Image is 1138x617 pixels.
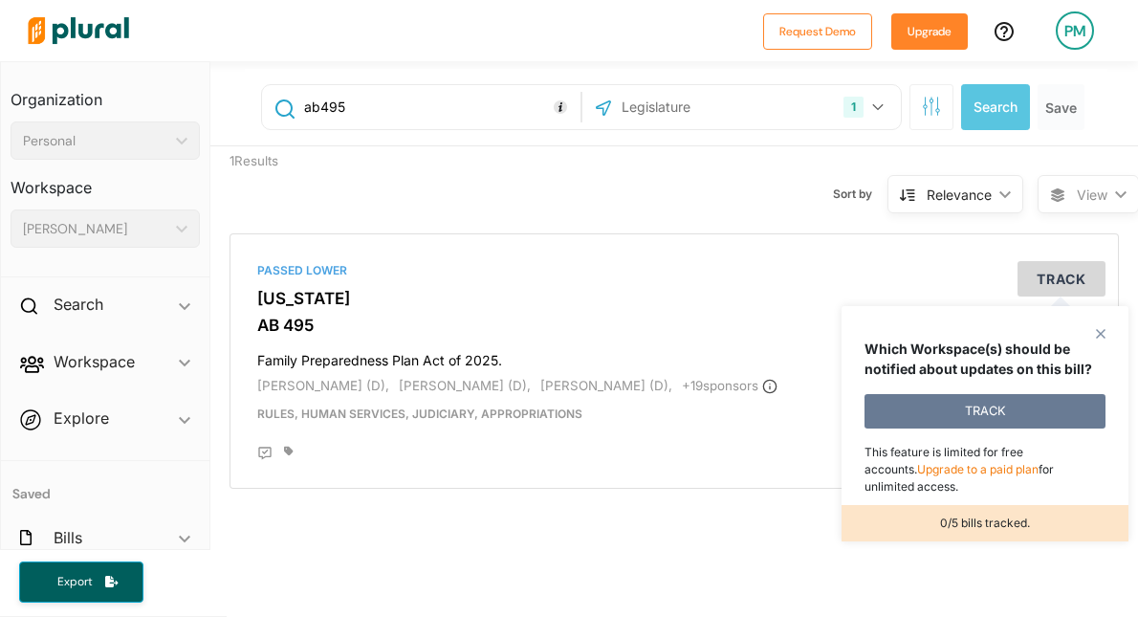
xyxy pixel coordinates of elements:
[864,394,1105,429] button: TRACK
[23,219,168,239] div: [PERSON_NAME]
[1077,185,1107,205] span: View
[399,378,531,393] span: [PERSON_NAME] (D),
[23,131,168,151] div: Personal
[1040,4,1109,57] a: PM
[11,72,200,114] h3: Organization
[819,406,1106,440] div: Latest Action: [DATE]
[1038,84,1084,130] button: Save
[54,527,82,548] h2: Bills
[257,407,582,421] span: Rules, Human Services, Judiciary, Appropriations
[257,378,389,393] span: [PERSON_NAME] (D),
[302,89,576,125] input: Enter keywords, bill # or legislator name
[257,343,1091,369] h4: Family Preparedness Plan Act of 2025.
[11,160,200,202] h3: Workspace
[922,97,941,113] span: Search Filters
[257,316,1091,335] h3: AB 495
[540,378,672,393] span: [PERSON_NAME] (D),
[1056,11,1094,50] div: PM
[843,97,864,118] div: 1
[891,21,968,41] a: Upgrade
[763,13,872,50] button: Request Demo
[257,289,1091,308] h3: [US_STATE]
[763,21,872,41] a: Request Demo
[833,186,887,203] span: Sort by
[257,262,1091,279] div: Passed Lower
[842,515,1128,532] p: 0/5 bills tracked.
[54,294,103,315] h2: Search
[891,13,968,50] button: Upgrade
[917,462,1039,476] a: Upgrade to a paid plan
[54,351,135,372] h2: Workspace
[257,446,273,461] div: Add Position Statement
[215,146,445,219] div: 1 Results
[927,185,992,205] div: Relevance
[864,444,1105,496] div: This feature is limited for free accounts. for unlimited access.
[552,99,569,116] div: Tooltip anchor
[864,339,1105,379] p: Which Workspace(s) should be notified about updates on this bill?
[284,446,294,457] div: Add tags
[19,562,143,603] button: Export
[620,89,824,125] input: Legislature
[961,84,1030,130] button: Search
[682,378,777,393] span: + 19 sponsor s
[836,89,896,125] button: 1
[1018,261,1105,297] button: Track
[44,574,105,590] span: Export
[1,461,209,508] h4: Saved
